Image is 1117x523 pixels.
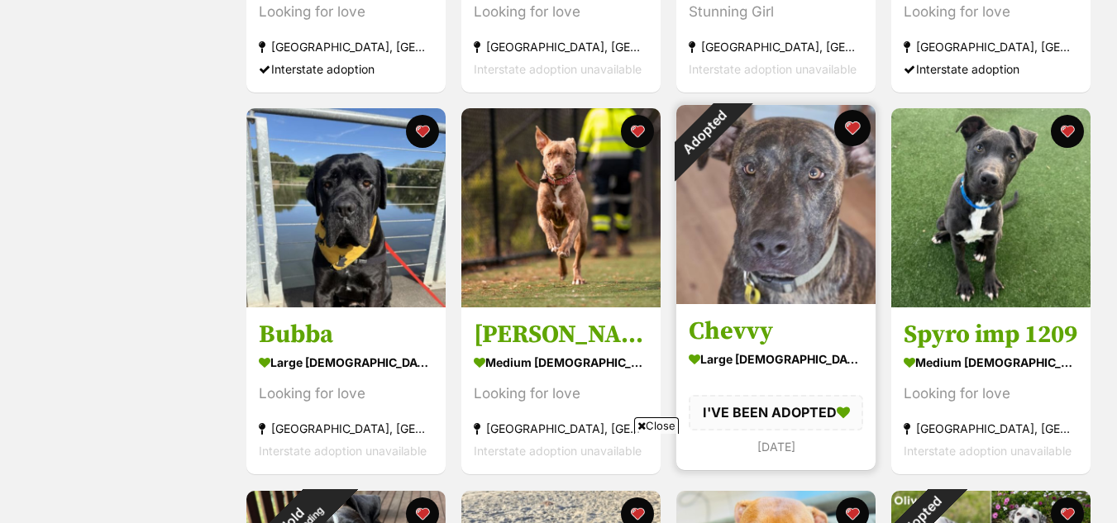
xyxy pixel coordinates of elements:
[461,307,661,475] a: [PERSON_NAME] imp 1053 medium [DEMOGRAPHIC_DATA] Dog Looking for love [GEOGRAPHIC_DATA], [GEOGRAP...
[904,36,1078,58] div: [GEOGRAPHIC_DATA], [GEOGRAPHIC_DATA]
[259,383,433,406] div: Looking for love
[689,36,863,58] div: [GEOGRAPHIC_DATA], [GEOGRAPHIC_DATA]
[904,418,1078,440] div: [GEOGRAPHIC_DATA], [GEOGRAPHIC_DATA]
[461,108,661,307] img: Sadie imp 1053
[474,1,648,23] div: Looking for love
[676,105,876,304] img: Chevvy
[246,108,446,307] img: Bubba
[689,348,863,372] div: large [DEMOGRAPHIC_DATA] Dog
[904,58,1078,80] div: Interstate adoption
[904,445,1072,459] span: Interstate adoption unavailable
[891,307,1091,475] a: Spyro imp 1209 medium [DEMOGRAPHIC_DATA] Dog Looking for love [GEOGRAPHIC_DATA], [GEOGRAPHIC_DATA...
[689,62,857,76] span: Interstate adoption unavailable
[259,418,433,440] div: [GEOGRAPHIC_DATA], [GEOGRAPHIC_DATA]
[891,108,1091,307] img: Spyro imp 1209
[259,351,433,375] div: large [DEMOGRAPHIC_DATA] Dog
[904,383,1078,406] div: Looking for love
[834,110,871,146] button: favourite
[689,1,863,23] div: Stunning Girl
[689,396,863,430] div: I'VE BEEN ADOPTED
[904,1,1078,23] div: Looking for love
[474,351,648,375] div: medium [DEMOGRAPHIC_DATA] Dog
[474,418,648,440] div: [GEOGRAPHIC_DATA], [GEOGRAPHIC_DATA]
[406,115,439,148] button: favourite
[259,320,433,351] h3: Bubba
[246,307,446,475] a: Bubba large [DEMOGRAPHIC_DATA] Dog Looking for love [GEOGRAPHIC_DATA], [GEOGRAPHIC_DATA] Intersta...
[676,291,876,307] a: Adopted
[689,316,863,348] h3: Chevvy
[259,36,433,58] div: [GEOGRAPHIC_DATA], [GEOGRAPHIC_DATA]
[634,417,679,434] span: Close
[474,320,648,351] h3: [PERSON_NAME] imp 1053
[621,115,654,148] button: favourite
[904,320,1078,351] h3: Spyro imp 1209
[655,83,753,182] div: Adopted
[1051,115,1084,148] button: favourite
[474,36,648,58] div: [GEOGRAPHIC_DATA], [GEOGRAPHIC_DATA]
[676,304,876,470] a: Chevvy large [DEMOGRAPHIC_DATA] Dog I'VE BEEN ADOPTED [DATE] favourite
[258,440,860,515] iframe: Advertisement
[474,383,648,406] div: Looking for love
[474,62,642,76] span: Interstate adoption unavailable
[259,1,433,23] div: Looking for love
[904,351,1078,375] div: medium [DEMOGRAPHIC_DATA] Dog
[259,58,433,80] div: Interstate adoption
